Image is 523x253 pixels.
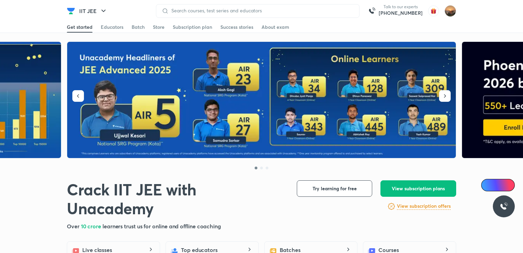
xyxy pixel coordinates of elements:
[313,185,357,192] span: Try learning for free
[397,202,451,210] a: View subscription offers
[220,22,253,33] a: Success stories
[220,24,253,31] div: Success stories
[67,222,81,230] span: Over
[67,180,286,218] h1: Crack IIT JEE with Unacademy
[169,8,354,13] input: Search courses, test series and educators
[261,22,289,33] a: About exam
[397,203,451,210] h6: View subscription offers
[81,222,102,230] span: 10 crore
[101,22,123,33] a: Educators
[428,5,439,16] img: avatar
[153,22,165,33] a: Store
[379,4,423,10] p: Talk to our experts
[102,222,221,230] span: learners trust us for online and offline coaching
[261,24,289,31] div: About exam
[67,7,75,15] img: Company Logo
[67,24,93,31] div: Get started
[379,10,423,16] a: [PHONE_NUMBER]
[445,5,456,17] img: Anisha Tiwari
[481,179,515,191] a: Ai Doubts
[132,22,145,33] a: Batch
[500,202,508,210] img: ttu
[492,182,511,188] span: Ai Doubts
[153,24,165,31] div: Store
[101,24,123,31] div: Educators
[365,4,379,18] img: call-us
[380,180,456,197] button: View subscription plans
[67,22,93,33] a: Get started
[297,180,372,197] button: Try learning for free
[173,22,212,33] a: Subscription plan
[75,4,112,18] button: IIT JEE
[132,24,145,31] div: Batch
[392,185,445,192] span: View subscription plans
[485,182,491,188] img: Icon
[173,24,212,31] div: Subscription plan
